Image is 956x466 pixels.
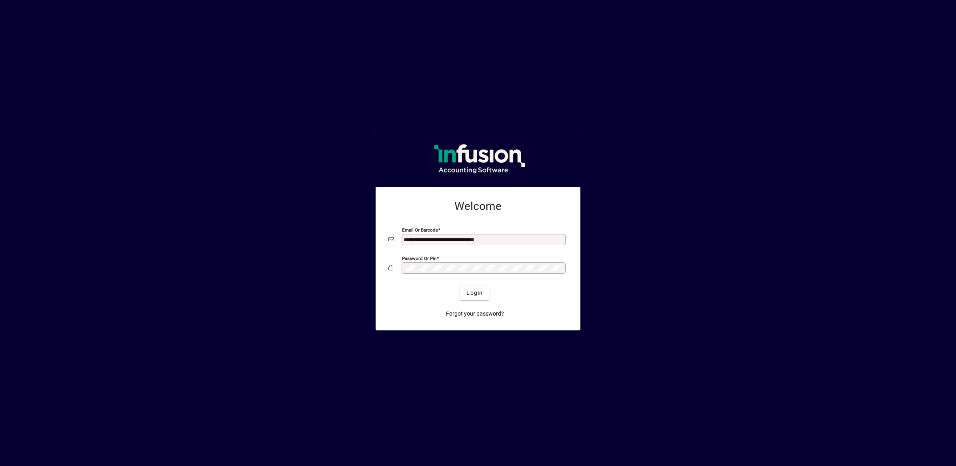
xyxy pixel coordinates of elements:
mat-label: Email or Barcode [402,227,438,233]
a: Forgot your password? [443,306,507,321]
mat-label: Password or Pin [402,256,436,261]
span: Forgot your password? [446,310,504,318]
h2: Welcome [388,200,568,213]
span: Login [466,289,483,297]
button: Login [460,286,489,300]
